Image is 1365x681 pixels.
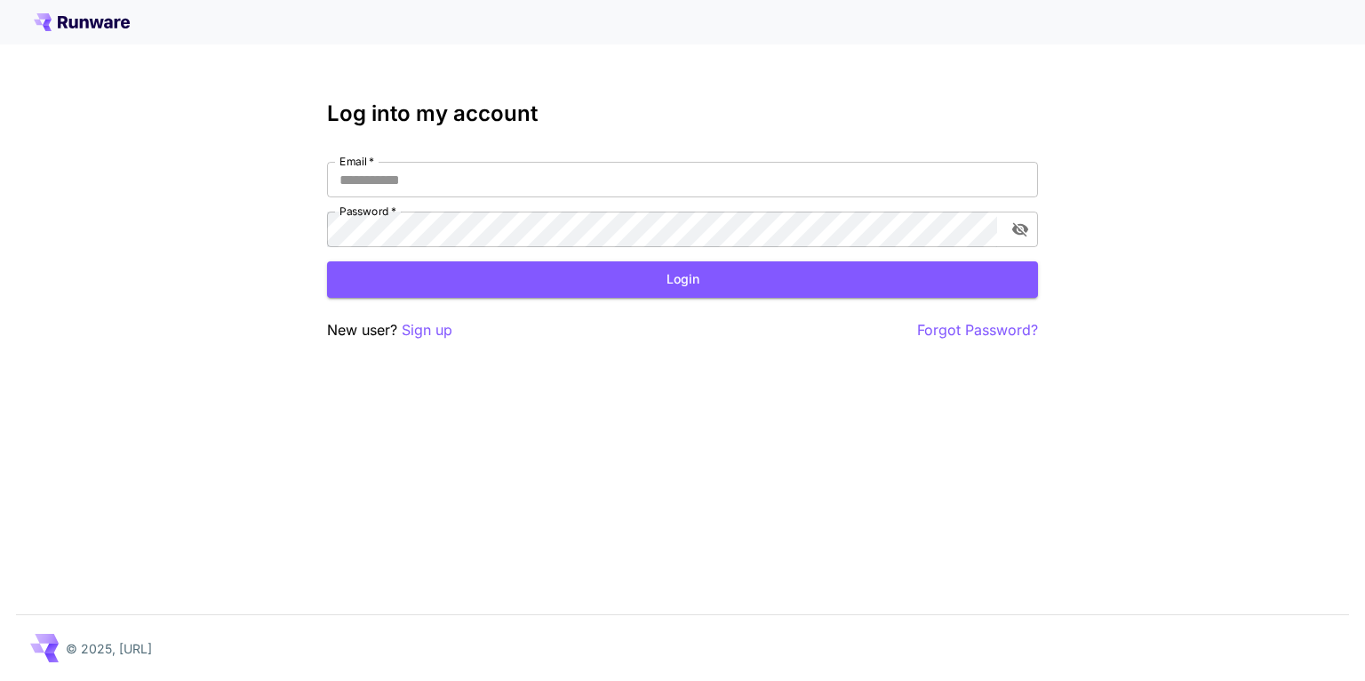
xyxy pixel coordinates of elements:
button: Sign up [402,319,452,341]
button: Forgot Password? [917,319,1038,341]
h3: Log into my account [327,101,1038,126]
label: Email [339,154,374,169]
button: toggle password visibility [1004,213,1036,245]
label: Password [339,204,396,219]
p: © 2025, [URL] [66,639,152,658]
p: New user? [327,319,452,341]
button: Login [327,261,1038,298]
